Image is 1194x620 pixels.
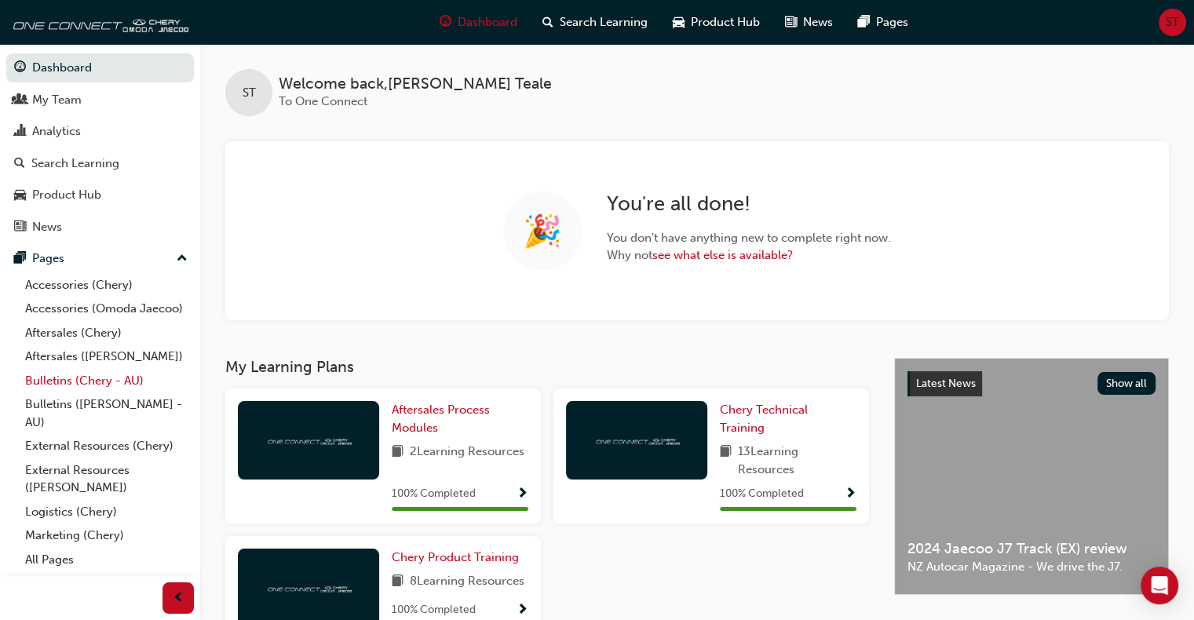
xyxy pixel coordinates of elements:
[32,186,101,204] div: Product Hub
[6,181,194,210] a: Product Hub
[410,443,524,462] span: 2 Learning Resources
[427,6,530,38] a: guage-iconDashboard
[517,487,528,501] span: Show Progress
[177,249,188,269] span: up-icon
[19,321,194,345] a: Aftersales (Chery)
[720,401,856,436] a: Chery Technical Training
[916,377,976,390] span: Latest News
[738,443,856,478] span: 13 Learning Resources
[660,6,772,38] a: car-iconProduct Hub
[19,345,194,369] a: Aftersales ([PERSON_NAME])
[14,252,26,266] span: pages-icon
[392,403,490,435] span: Aftersales Process Modules
[265,432,352,447] img: oneconnect
[458,13,517,31] span: Dashboard
[1141,567,1178,604] div: Open Intercom Messenger
[14,93,26,108] span: people-icon
[279,94,367,108] span: To One Connect
[32,218,62,236] div: News
[19,548,194,572] a: All Pages
[1097,372,1156,395] button: Show all
[858,13,870,32] span: pages-icon
[173,589,184,608] span: prev-icon
[19,392,194,434] a: Bulletins ([PERSON_NAME] - AU)
[31,155,119,173] div: Search Learning
[6,244,194,273] button: Pages
[845,6,921,38] a: pages-iconPages
[607,229,891,247] span: You don ' t have anything new to complete right now.
[607,246,891,264] span: Why not
[32,250,64,268] div: Pages
[265,580,352,595] img: oneconnect
[772,6,845,38] a: news-iconNews
[907,371,1156,396] a: Latest NewsShow all
[720,443,732,478] span: book-icon
[392,401,528,436] a: Aftersales Process Modules
[6,86,194,115] a: My Team
[243,84,256,102] span: ST
[225,358,869,376] h3: My Learning Plans
[1159,9,1186,36] button: ST
[32,122,81,140] div: Analytics
[907,540,1156,558] span: 2024 Jaecoo J7 Track (EX) review
[691,13,760,31] span: Product Hub
[279,75,552,93] span: Welcome back , [PERSON_NAME] Teale
[530,6,660,38] a: search-iconSearch Learning
[652,248,793,262] a: see what else is available?
[876,13,908,31] span: Pages
[523,222,562,240] span: 🎉
[14,125,26,139] span: chart-icon
[785,13,797,32] span: news-icon
[19,369,194,393] a: Bulletins (Chery - AU)
[6,117,194,146] a: Analytics
[907,558,1156,576] span: NZ Autocar Magazine - We drive the J7.
[845,487,856,501] span: Show Progress
[392,550,519,564] span: Chery Product Training
[440,13,451,32] span: guage-icon
[720,403,808,435] span: Chery Technical Training
[560,13,648,31] span: Search Learning
[392,549,525,567] a: Chery Product Training
[517,604,528,618] span: Show Progress
[14,157,25,171] span: search-icon
[392,572,403,592] span: book-icon
[392,601,476,619] span: 100 % Completed
[6,50,194,244] button: DashboardMy TeamAnalyticsSearch LearningProduct HubNews
[517,600,528,620] button: Show Progress
[6,149,194,178] a: Search Learning
[14,61,26,75] span: guage-icon
[593,432,680,447] img: oneconnect
[542,13,553,32] span: search-icon
[803,13,833,31] span: News
[607,191,891,217] h2: You ' re all done!
[14,221,26,235] span: news-icon
[32,91,82,109] div: My Team
[19,273,194,297] a: Accessories (Chery)
[1166,13,1179,31] span: ST
[894,358,1169,595] a: Latest NewsShow all2024 Jaecoo J7 Track (EX) reviewNZ Autocar Magazine - We drive the J7.
[19,523,194,548] a: Marketing (Chery)
[6,213,194,242] a: News
[720,485,804,503] span: 100 % Completed
[14,188,26,202] span: car-icon
[19,500,194,524] a: Logistics (Chery)
[410,572,524,592] span: 8 Learning Resources
[845,484,856,504] button: Show Progress
[6,53,194,82] a: Dashboard
[517,484,528,504] button: Show Progress
[19,297,194,321] a: Accessories (Omoda Jaecoo)
[19,458,194,500] a: External Resources ([PERSON_NAME])
[8,6,188,38] img: oneconnect
[673,13,685,32] span: car-icon
[392,485,476,503] span: 100 % Completed
[19,434,194,458] a: External Resources (Chery)
[392,443,403,462] span: book-icon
